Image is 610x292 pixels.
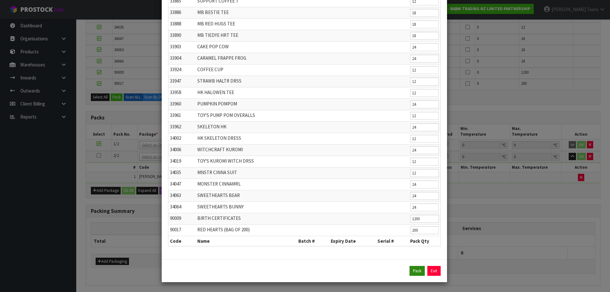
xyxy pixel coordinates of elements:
[170,124,181,130] span: 33962
[170,32,181,38] span: 33890
[170,78,181,84] span: 33947
[170,89,181,95] span: 33958
[197,101,237,107] span: PUMPKIN POMPOM
[197,192,240,198] span: SWEETHEARTS BEAR
[170,44,181,50] span: 33903
[197,21,235,27] span: MB RED HUGS TEE
[197,78,241,84] span: STRAWB HALTR DRSS
[170,192,181,198] span: 34063
[197,146,243,153] span: WITCHCRAFT KUROMI
[197,112,255,118] span: TOY'S PUMP POM OVERALLS
[197,215,241,221] span: BIRTH CERTIFICATES
[170,101,181,107] span: 33960
[410,266,425,276] button: Pack
[197,158,254,164] span: TOY'S KUROMI WITCH DRSS
[170,158,181,164] span: 34019
[170,146,181,153] span: 34006
[409,236,440,246] th: Pack Qty
[170,21,181,27] span: 33888
[197,181,241,187] span: MONSTER CINNAMRL
[197,204,244,210] span: SWEETHEARTS BUNNY
[168,236,196,246] th: Code
[170,66,181,72] span: 33924
[196,236,297,246] th: Name
[376,236,409,246] th: Serial #
[197,9,229,15] span: MB BESTIE TEE
[197,124,227,130] span: SKELETON HK
[427,266,441,276] a: Exit
[197,89,234,95] span: HK HALOWEN TEE
[197,135,241,141] span: HK SKELETON DRESS
[170,135,181,141] span: 34002
[197,55,246,61] span: CARAMEL FRAPPE FROG
[197,169,237,175] span: MNSTR CINNA SUIT
[170,204,181,210] span: 34064
[197,44,229,50] span: CAKE POP COW
[197,32,238,38] span: MB TIEDYE HRT TEE
[329,236,376,246] th: Expiry Date
[170,9,181,15] span: 33886
[297,236,329,246] th: Batch #
[170,55,181,61] span: 33904
[170,227,181,233] span: 90017
[170,181,181,187] span: 34047
[170,215,181,221] span: 90009
[170,112,181,118] span: 33961
[197,227,250,233] span: RED HEARTS (BAG OF 200)
[197,66,223,72] span: COFFEE CUP
[170,169,181,175] span: 34035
